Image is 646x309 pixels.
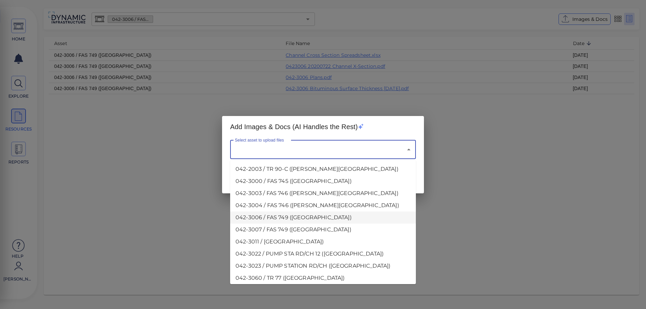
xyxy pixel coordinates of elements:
li: 042-3007 / FAS 749 ([GEOGRAPHIC_DATA]) [230,224,416,236]
li: 042-3003 / FAS 746 ([PERSON_NAME][GEOGRAPHIC_DATA]) [230,187,416,199]
li: 042-3022 / PUMP STA RD/CH 12 ([GEOGRAPHIC_DATA]) [230,248,416,260]
li: 042-3000 / FAS 745 ([GEOGRAPHIC_DATA]) [230,175,416,187]
iframe: Chat [617,279,641,304]
button: Close [404,145,414,154]
li: 042-3004 / FAS 746 ([PERSON_NAME][GEOGRAPHIC_DATA]) [230,199,416,211]
li: 042-3006 / FAS 749 ([GEOGRAPHIC_DATA]) [230,211,416,224]
li: 042-3060 / TR 77 ([GEOGRAPHIC_DATA]) [230,272,416,284]
li: 042-3023 / PUMP STATION RD/CH ([GEOGRAPHIC_DATA]) [230,260,416,272]
li: 042-3011 / [GEOGRAPHIC_DATA]) [230,236,416,248]
li: 042-2003 / TR 90-C ([PERSON_NAME][GEOGRAPHIC_DATA]) [230,163,416,175]
h2: Add Images & Docs (AI Handles the Rest) [230,121,416,132]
